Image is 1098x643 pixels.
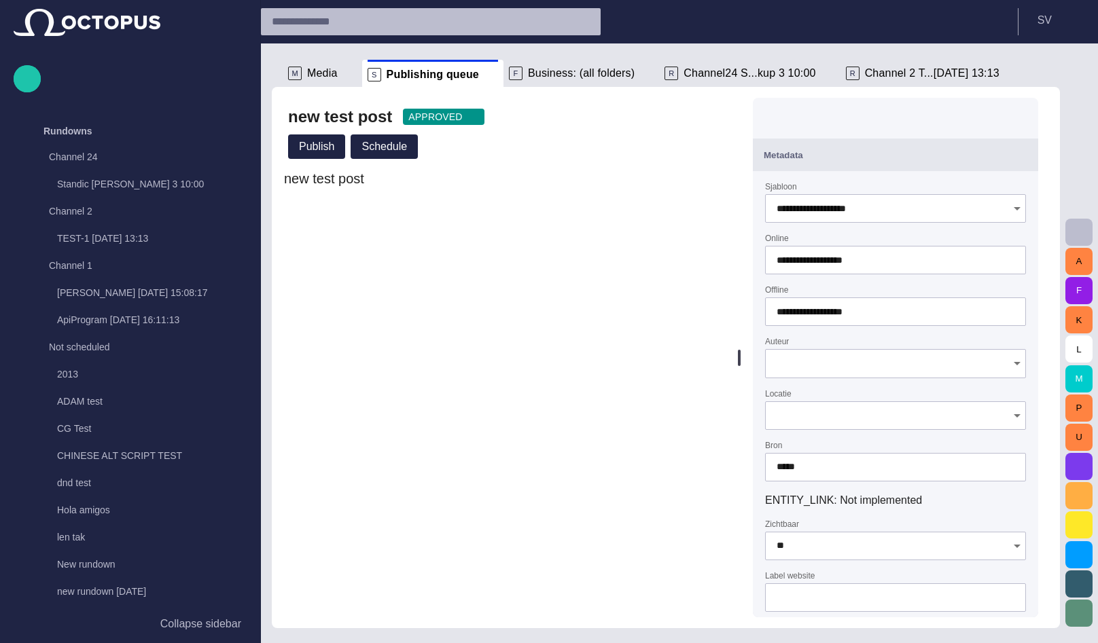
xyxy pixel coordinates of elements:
[765,336,789,348] label: Auteur
[30,552,247,579] div: New rundown
[1065,306,1093,333] button: K
[57,557,247,571] p: New rundown
[57,422,247,435] p: CG Test
[57,394,247,408] p: ADAM test
[30,362,247,389] div: 2013
[284,171,364,186] span: new test post
[765,181,797,193] label: Sjabloon
[1065,424,1093,451] button: U
[1065,248,1093,275] button: A
[1008,354,1027,373] button: Open
[57,367,247,381] p: 2013
[765,388,792,399] label: Locatie
[865,67,999,80] span: Channel 2 T...[DATE] 13:13
[57,313,247,327] p: ApiProgram [DATE] 16:11:13
[1065,365,1093,392] button: M
[387,68,479,81] span: Publishing queue
[30,471,247,498] div: dnd test
[765,233,789,244] label: Online
[49,259,219,272] p: Channel 1
[1065,277,1093,304] button: F
[30,443,247,471] div: CHINESE ALT SCRIPT TEST
[30,579,247,606] div: new rundown [DATE]
[764,150,803,160] span: Metadata
[1008,536,1027,555] button: Open
[14,9,160,36] img: Octopus News Room
[665,67,678,80] p: R
[288,67,302,80] p: M
[765,284,788,296] label: Offline
[362,60,503,87] div: SPublishing queue
[30,308,247,335] div: ApiProgram [DATE] 16:11:13
[57,177,247,191] p: Standic [PERSON_NAME] 3 10:00
[659,60,840,87] div: RChannel24 S...kup 3 10:00
[765,518,799,530] label: Zichtbaar
[57,286,247,299] p: [PERSON_NAME] [DATE] 15:08:17
[765,570,815,581] label: Label website
[30,226,247,253] div: TEST-1 [DATE] 13:13
[1027,8,1090,33] button: SV
[1065,394,1093,422] button: P
[840,60,1024,87] div: RChannel 2 T...[DATE] 13:13
[57,476,247,490] p: dnd test
[30,498,247,525] div: Hola amigos
[307,67,338,80] span: Media
[14,117,247,610] ul: main menu
[403,109,484,125] button: APPROVED
[57,503,247,517] p: Hola amigos
[765,439,782,451] label: Bron
[160,616,241,632] p: Collapse sidebar
[288,134,345,159] button: Publish
[684,67,815,80] span: Channel24 S...kup 3 10:00
[30,280,247,308] div: [PERSON_NAME] [DATE] 15:08:17
[846,67,860,80] p: R
[49,204,219,218] p: Channel 2
[503,60,659,87] div: FBusiness: (all folders)
[288,106,392,128] h2: new test post
[765,492,1026,509] div: ENTITY_LINK : Not implemented
[368,68,381,81] p: S
[528,67,635,80] span: Business: (all folders)
[49,150,219,164] p: Channel 24
[1065,335,1093,363] button: L
[283,60,362,87] div: MMedia
[57,585,247,598] p: new rundown [DATE]
[351,134,418,159] button: Schedule
[30,416,247,443] div: CG Test
[57,530,247,544] p: len tak
[57,449,247,462] p: CHINESE ALT SCRIPT TEST
[408,110,462,124] span: APPROVED
[1008,406,1027,425] button: Open
[43,124,92,138] p: Rundowns
[49,340,219,354] p: Not scheduled
[509,67,523,80] p: F
[30,389,247,416] div: ADAM test
[753,139,1038,171] button: Metadata
[1038,12,1052,29] p: S V
[57,232,247,245] p: TEST-1 [DATE] 13:13
[30,525,247,552] div: len tak
[30,172,247,199] div: Standic [PERSON_NAME] 3 10:00
[14,610,247,638] button: Collapse sidebar
[1008,199,1027,218] button: Open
